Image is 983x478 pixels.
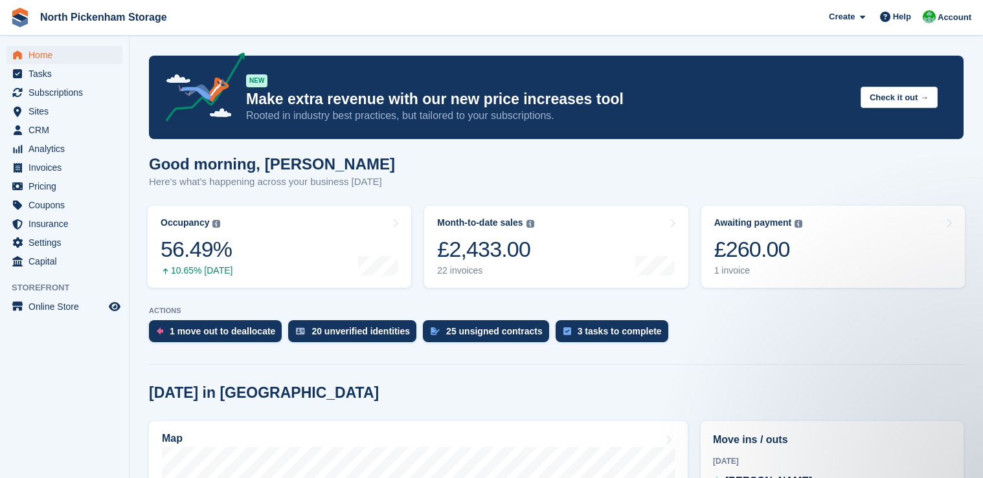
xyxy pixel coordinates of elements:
a: 1 move out to deallocate [149,320,288,349]
button: Check it out → [861,87,938,108]
a: Preview store [107,299,122,314]
span: Invoices [28,158,106,177]
span: Create [829,10,855,23]
span: Settings [28,234,106,252]
div: NEW [246,74,267,87]
a: menu [6,140,122,158]
a: menu [6,196,122,214]
a: menu [6,215,122,233]
span: Insurance [28,215,106,233]
div: £260.00 [714,236,803,263]
span: CRM [28,121,106,139]
img: icon-info-grey-7440780725fd019a000dd9b08b2336e03edf1995a4989e88bcd33f0948082b44.svg [212,220,220,228]
h2: Move ins / outs [713,432,951,448]
a: menu [6,158,122,177]
div: Occupancy [161,217,209,228]
a: menu [6,65,122,83]
div: [DATE] [713,455,951,467]
a: menu [6,46,122,64]
span: Sites [28,102,106,120]
a: menu [6,298,122,316]
div: 56.49% [161,236,232,263]
span: Coupons [28,196,106,214]
span: Pricing [28,177,106,195]
span: Tasks [28,65,106,83]
a: 25 unsigned contracts [423,320,556,349]
h1: Good morning, [PERSON_NAME] [149,155,395,173]
a: Month-to-date sales £2,433.00 22 invoices [424,206,688,288]
div: 3 tasks to complete [578,326,662,336]
a: 3 tasks to complete [556,320,675,349]
p: Make extra revenue with our new price increases tool [246,90,850,109]
div: 20 unverified identities [311,326,410,336]
img: verify_identity-adf6edd0f0f0b5bbfe63781bf79b02c33cf7c696d77639b501bdc392416b5a36.svg [296,327,305,335]
span: Capital [28,252,106,270]
p: Rooted in industry best practices, but tailored to your subscriptions. [246,109,850,123]
span: Account [938,11,971,24]
h2: [DATE] in [GEOGRAPHIC_DATA] [149,384,379,402]
img: task-75834270c22a3079a89374b754ae025e5fb1db73e45f91037f5363f120a921f8.svg [563,327,571,335]
a: 20 unverified identities [288,320,423,349]
span: Subscriptions [28,83,106,102]
img: Chris Gulliver [923,10,936,23]
a: menu [6,234,122,252]
img: icon-info-grey-7440780725fd019a000dd9b08b2336e03edf1995a4989e88bcd33f0948082b44.svg [795,220,802,228]
a: menu [6,83,122,102]
p: ACTIONS [149,307,964,315]
div: Awaiting payment [714,217,792,228]
div: 10.65% [DATE] [161,265,232,276]
h2: Map [162,433,183,444]
span: Home [28,46,106,64]
a: menu [6,121,122,139]
div: 25 unsigned contracts [446,326,543,336]
div: 22 invoices [437,265,534,276]
img: price-adjustments-announcement-icon-8257ccfd72463d97f412b2fc003d46551f7dbcb40ab6d574587a9cd5c0d94... [155,52,245,126]
img: icon-info-grey-7440780725fd019a000dd9b08b2336e03edf1995a4989e88bcd33f0948082b44.svg [526,220,534,228]
a: Awaiting payment £260.00 1 invoice [701,206,965,288]
img: stora-icon-8386f47178a22dfd0bd8f6a31ec36ba5ce8667c1dd55bd0f319d3a0aa187defe.svg [10,8,30,27]
div: Month-to-date sales [437,217,523,228]
img: move_outs_to_deallocate_icon-f764333ba52eb49d3ac5e1228854f67142a1ed5810a6f6cc68b1a99e826820c5.svg [157,327,163,335]
img: contract_signature_icon-13c848040528278c33f63329250d36e43548de30e8caae1d1a13099fd9432cc5.svg [431,327,440,335]
a: Occupancy 56.49% 10.65% [DATE] [148,206,411,288]
span: Help [893,10,911,23]
span: Online Store [28,298,106,316]
a: menu [6,177,122,195]
p: Here's what's happening across your business [DATE] [149,175,395,190]
span: Storefront [12,281,129,294]
div: £2,433.00 [437,236,534,263]
a: menu [6,102,122,120]
div: 1 move out to deallocate [170,326,275,336]
span: Analytics [28,140,106,158]
div: 1 invoice [714,265,803,276]
a: menu [6,252,122,270]
a: North Pickenham Storage [35,6,172,28]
